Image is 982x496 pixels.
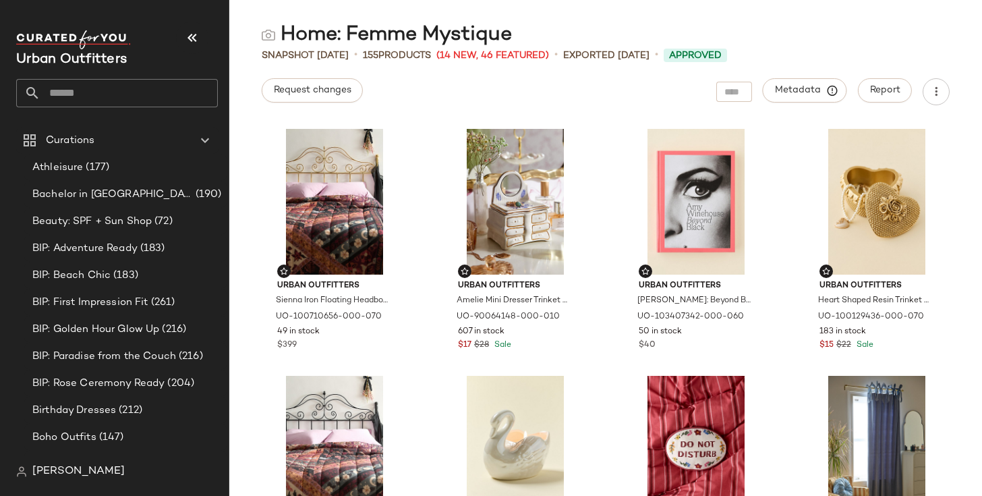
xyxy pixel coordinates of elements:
[165,376,194,391] span: (204)
[176,349,203,364] span: (216)
[277,280,392,292] span: Urban Outfitters
[492,341,511,350] span: Sale
[193,187,221,202] span: (190)
[46,133,94,148] span: Curations
[457,295,571,307] span: Amelie Mini Dresser Trinket Box in White at Urban Outfitters
[363,49,431,63] div: Products
[655,47,658,63] span: •
[273,85,351,96] span: Request changes
[32,214,152,229] span: Beauty: SPF + Sun Shop
[639,326,682,338] span: 50 in stock
[461,267,469,275] img: svg%3e
[458,326,504,338] span: 607 in stock
[458,339,471,352] span: $17
[32,376,165,391] span: BIP: Rose Ceremony Ready
[458,280,573,292] span: Urban Outfitters
[457,311,560,323] span: UO-90064148-000-010
[637,311,744,323] span: UO-103407342-000-060
[474,339,489,352] span: $28
[819,280,934,292] span: Urban Outfitters
[148,295,175,310] span: (261)
[436,49,549,63] span: (14 New, 46 Featured)
[32,457,192,472] span: BTS Curated Dorm Shops: Feminine
[32,160,83,175] span: Athleisure
[277,339,297,352] span: $399
[262,28,275,42] img: svg%3e
[639,339,656,352] span: $40
[262,78,363,103] button: Request changes
[276,295,391,307] span: Sienna Iron Floating Headboard in Gold at Urban Outfitters
[763,78,847,103] button: Metadata
[363,51,378,61] span: 155
[858,78,912,103] button: Report
[641,267,649,275] img: svg%3e
[818,311,924,323] span: UO-100129436-000-070
[266,129,403,275] img: 100710656_070_b
[262,49,349,63] span: Snapshot [DATE]
[554,47,558,63] span: •
[819,339,834,352] span: $15
[277,326,320,338] span: 49 in stock
[819,326,866,338] span: 183 in stock
[32,187,193,202] span: Bachelor in [GEOGRAPHIC_DATA]: LP
[116,403,142,418] span: (212)
[637,295,752,307] span: [PERSON_NAME]: Beyond Black By [PERSON_NAME] in Pink at Urban Outfitters
[32,268,111,283] span: BIP: Beach Chic
[563,49,649,63] p: Exported [DATE]
[159,322,186,337] span: (216)
[32,241,138,256] span: BIP: Adventure Ready
[32,403,116,418] span: Birthday Dresses
[192,457,221,472] span: (260)
[869,85,900,96] span: Report
[836,339,851,352] span: $22
[152,214,173,229] span: (72)
[354,47,357,63] span: •
[32,430,96,445] span: Boho Outfits
[16,30,131,49] img: cfy_white_logo.C9jOOHJF.svg
[111,268,138,283] span: (183)
[96,430,124,445] span: (147)
[32,295,148,310] span: BIP: First Impression Fit
[138,241,165,256] span: (183)
[16,466,27,477] img: svg%3e
[854,341,873,350] span: Sale
[262,22,512,49] div: Home: Femme Mystique
[669,49,722,63] span: Approved
[32,322,159,337] span: BIP: Golden Hour Glow Up
[447,129,583,275] img: 90064148_010_b
[280,267,288,275] img: svg%3e
[818,295,933,307] span: Heart Shaped Resin Trinket Box in Gold at Urban Outfitters
[639,280,753,292] span: Urban Outfitters
[32,349,176,364] span: BIP: Paradise from the Couch
[83,160,109,175] span: (177)
[822,267,830,275] img: svg%3e
[809,129,945,275] img: 100129436_070_b
[16,53,127,67] span: Current Company Name
[774,84,836,97] span: Metadata
[32,464,125,480] span: [PERSON_NAME]
[276,311,382,323] span: UO-100710656-000-070
[628,129,764,275] img: 103407342_060_b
